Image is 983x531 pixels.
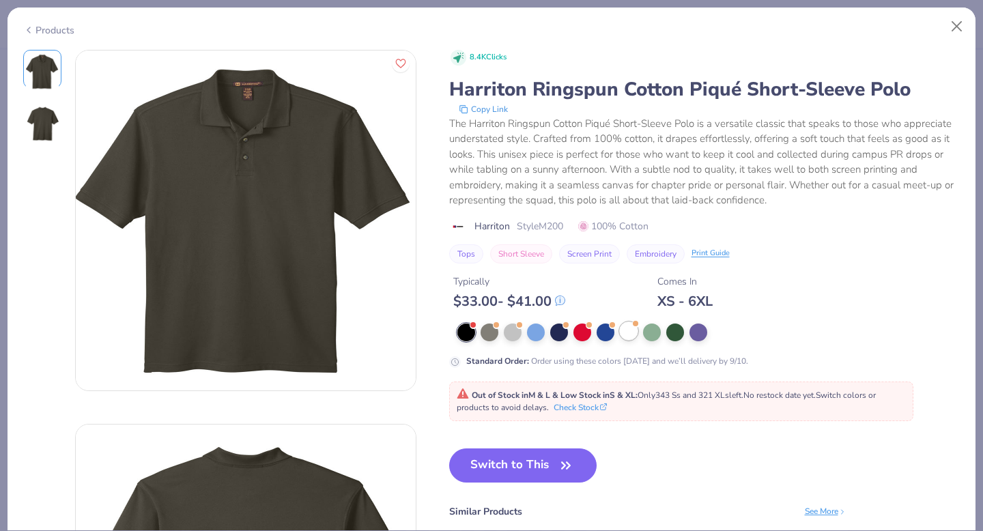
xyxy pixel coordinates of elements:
[466,355,748,367] div: Order using these colors [DATE] and we’ll delivery by 9/10.
[805,505,846,517] div: See More
[457,390,876,413] span: Only 343 Ss and 321 XLs left. Switch colors or products to avoid delays.
[472,390,552,401] strong: Out of Stock in M & L
[466,356,529,367] strong: Standard Order :
[449,448,597,483] button: Switch to This
[449,76,960,102] div: Harriton Ringspun Cotton Piqué Short-Sleeve Polo
[453,293,565,310] div: $ 33.00 - $ 41.00
[559,244,620,263] button: Screen Print
[449,504,522,519] div: Similar Products
[578,219,649,233] span: 100% Cotton
[449,244,483,263] button: Tops
[470,52,507,63] span: 8.4K Clicks
[944,14,970,40] button: Close
[657,274,713,289] div: Comes In
[552,390,638,401] strong: & Low Stock in S & XL :
[455,102,512,116] button: copy to clipboard
[554,401,607,414] button: Check Stock
[449,116,960,208] div: The Harriton Ringspun Cotton Piqué Short-Sleeve Polo is a versatile classic that speaks to those ...
[474,219,510,233] span: Harriton
[26,53,59,91] img: Front
[26,104,59,143] img: Back
[23,23,74,38] div: Products
[517,219,563,233] span: Style M200
[743,390,816,401] span: No restock date yet.
[392,55,410,72] button: Like
[627,244,685,263] button: Embroidery
[490,244,552,263] button: Short Sleeve
[76,50,416,391] img: Front
[453,274,565,289] div: Typically
[692,248,730,259] div: Print Guide
[449,221,468,232] img: brand logo
[657,293,713,310] div: XS - 6XL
